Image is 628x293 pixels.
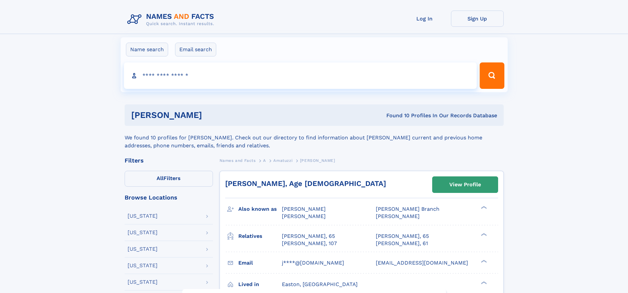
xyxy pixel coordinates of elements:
span: [EMAIL_ADDRESS][DOMAIN_NAME] [376,260,468,266]
a: [PERSON_NAME], 107 [282,240,337,247]
a: Names and Facts [220,156,256,165]
label: Name search [126,43,168,56]
div: [US_STATE] [128,263,158,268]
span: [PERSON_NAME] Branch [376,206,439,212]
div: Browse Locations [125,195,213,201]
a: [PERSON_NAME], 65 [376,233,429,240]
div: [US_STATE] [128,230,158,235]
a: Sign Up [451,11,504,27]
a: [PERSON_NAME], 65 [282,233,335,240]
div: [US_STATE] [128,246,158,252]
a: Amatuzzi [273,156,292,165]
span: All [157,175,164,181]
h3: Also known as [238,203,282,215]
div: ❯ [479,280,487,285]
button: Search Button [480,62,504,89]
span: Amatuzzi [273,158,292,163]
h3: Email [238,257,282,269]
div: Filters [125,158,213,164]
h3: Lived in [238,279,282,290]
a: View Profile [433,177,498,193]
span: A [263,158,266,163]
div: [US_STATE] [128,213,158,219]
a: Log In [398,11,451,27]
img: Logo Names and Facts [125,11,220,28]
span: [PERSON_NAME] [376,213,420,219]
div: We found 10 profiles for [PERSON_NAME]. Check out our directory to find information about [PERSON... [125,126,504,150]
label: Filters [125,171,213,187]
span: [PERSON_NAME] [282,206,326,212]
span: [PERSON_NAME] [300,158,335,163]
label: Email search [175,43,216,56]
a: A [263,156,266,165]
input: search input [124,62,477,89]
div: ❯ [479,205,487,210]
a: [PERSON_NAME], Age [DEMOGRAPHIC_DATA] [225,179,386,188]
div: ❯ [479,259,487,263]
div: Found 10 Profiles In Our Records Database [294,112,497,119]
h3: Relatives [238,231,282,242]
div: View Profile [449,177,481,192]
a: [PERSON_NAME], 61 [376,240,428,247]
span: [PERSON_NAME] [282,213,326,219]
span: Easton, [GEOGRAPHIC_DATA] [282,281,358,287]
h1: [PERSON_NAME] [131,111,294,119]
div: [US_STATE] [128,279,158,285]
div: ❯ [479,232,487,237]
